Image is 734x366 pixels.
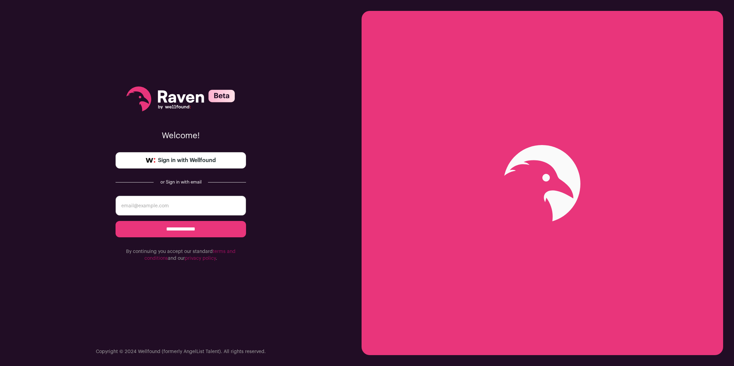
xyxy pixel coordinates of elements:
[116,152,246,169] a: Sign in with Wellfound
[96,348,266,355] p: Copyright © 2024 Wellfound (formerly AngelList Talent). All rights reserved.
[116,248,246,262] p: By continuing you accept our standard and our .
[159,179,203,185] div: or Sign in with email
[185,256,216,261] a: privacy policy
[116,130,246,141] p: Welcome!
[116,196,246,216] input: email@example.com
[146,158,155,163] img: wellfound-symbol-flush-black-fb3c872781a75f747ccb3a119075da62bfe97bd399995f84a933054e44a575c4.png
[158,156,216,164] span: Sign in with Wellfound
